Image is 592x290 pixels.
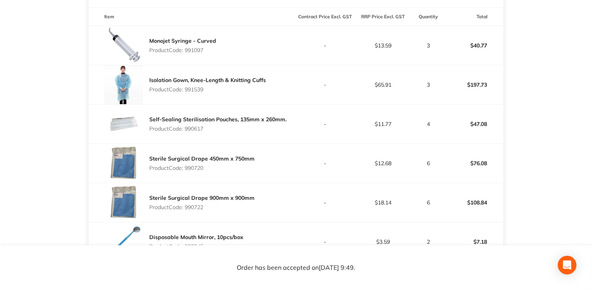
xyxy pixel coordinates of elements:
[355,160,412,166] p: $12.68
[104,144,143,183] img: dDZ3NDg0dg
[149,243,243,250] p: Product Code: 993245
[297,121,354,127] p: -
[445,154,503,173] p: $76.08
[104,65,143,104] img: cXg4ZGcweA
[297,199,354,206] p: -
[149,194,255,201] a: Sterile Surgical Drape 900mm x 900mm
[149,77,266,84] a: Isolation Gown, Knee-Length & Knitting Cuffs
[445,115,503,133] p: $47.08
[355,239,412,245] p: $3.59
[412,160,445,166] p: 6
[149,37,216,44] a: Monojet Syringe - Curved
[149,116,286,123] a: Self-Sealing Sterilisation Pouches, 135mm x 260mm.
[355,199,412,206] p: $18.14
[104,105,143,143] img: OXkwcHYxbg
[297,82,354,88] p: -
[445,8,503,26] th: Total
[296,8,354,26] th: Contract Price Excl. GST
[355,82,412,88] p: $65.91
[149,234,243,241] a: Disposable Mouth Mirror, 10pcs/box
[104,222,143,261] img: Z3Jia3hvbw
[445,193,503,212] p: $108.84
[445,232,503,251] p: $7.18
[149,86,266,93] p: Product Code: 991539
[355,42,412,49] p: $13.59
[149,165,255,171] p: Product Code: 990720
[355,121,412,127] p: $11.77
[149,204,255,210] p: Product Code: 990722
[297,42,354,49] p: -
[297,239,354,245] p: -
[149,126,286,132] p: Product Code: 990617
[412,239,445,245] p: 2
[297,160,354,166] p: -
[149,47,216,53] p: Product Code: 991097
[445,75,503,94] p: $197.73
[558,256,576,274] div: Open Intercom Messenger
[89,8,296,26] th: Item
[354,8,412,26] th: RRP Price Excl. GST
[412,82,445,88] p: 3
[149,155,255,162] a: Sterile Surgical Drape 450mm x 750mm
[104,26,143,65] img: NTBqeHF4Yw
[412,121,445,127] p: 4
[412,199,445,206] p: 6
[412,42,445,49] p: 3
[237,264,355,271] p: Order has been accepted on [DATE] 9:49 .
[412,8,445,26] th: Quantity
[104,183,143,222] img: NDkwZWdtYg
[445,36,503,55] p: $40.77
